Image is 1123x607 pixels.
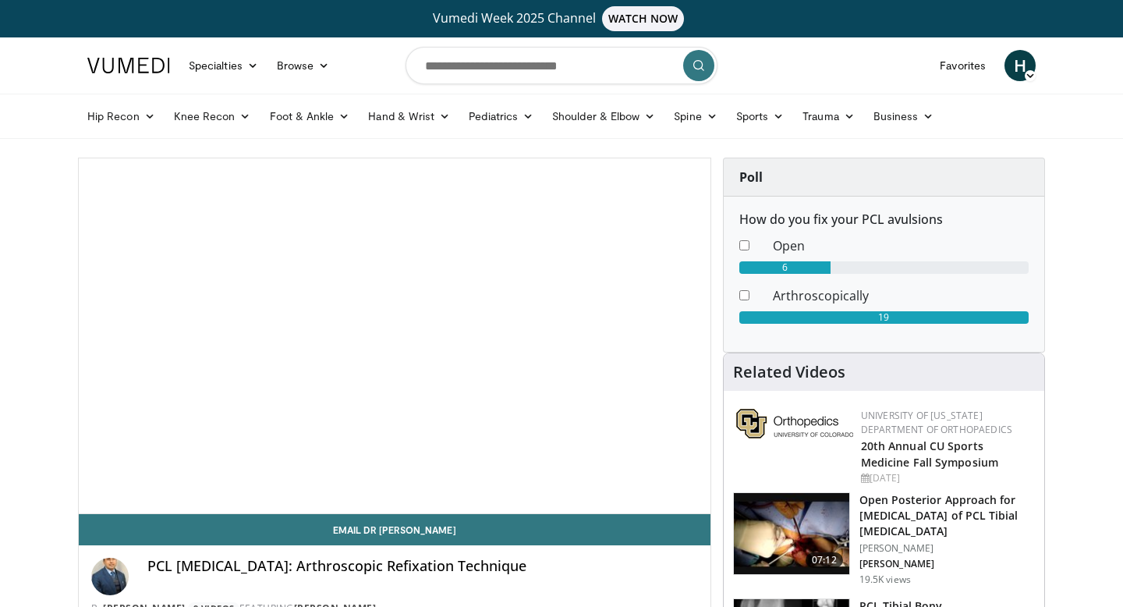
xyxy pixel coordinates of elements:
a: Favorites [930,50,995,81]
img: Avatar [91,558,129,595]
dd: Arthroscopically [761,286,1040,305]
a: Business [864,101,944,132]
h4: PCL [MEDICAL_DATA]: Arthroscopic Refixation Technique [147,558,698,575]
h4: Related Videos [733,363,845,382]
a: Sports [727,101,794,132]
h6: How do you fix your PCL avulsions [739,212,1029,227]
a: Email Dr [PERSON_NAME] [79,514,710,545]
div: 19 [739,311,1029,324]
a: Shoulder & Elbow [543,101,664,132]
a: Spine [664,101,726,132]
img: 355603a8-37da-49b6-856f-e00d7e9307d3.png.150x105_q85_autocrop_double_scale_upscale_version-0.2.png [736,409,853,438]
a: Knee Recon [165,101,260,132]
a: Foot & Ankle [260,101,360,132]
a: Pediatrics [459,101,543,132]
a: Trauma [793,101,864,132]
a: Vumedi Week 2025 ChannelWATCH NOW [90,6,1033,31]
a: University of [US_STATE] Department of Orthopaedics [861,409,1012,436]
input: Search topics, interventions [406,47,717,84]
a: H [1004,50,1036,81]
p: [PERSON_NAME] [859,542,1035,555]
dd: Open [761,236,1040,255]
strong: Poll [739,169,763,186]
span: 07:12 [806,552,843,568]
p: 19.5K views [859,573,911,586]
div: 6 [739,261,831,274]
p: [PERSON_NAME] [859,558,1035,570]
img: VuMedi Logo [87,58,170,73]
video-js: Video Player [79,158,710,514]
a: Specialties [179,50,267,81]
span: WATCH NOW [602,6,685,31]
div: [DATE] [861,471,1032,485]
a: 07:12 Open Posterior Approach for [MEDICAL_DATA] of PCL Tibial [MEDICAL_DATA] [PERSON_NAME] [PERS... [733,492,1035,586]
img: e9f6b273-e945-4392-879d-473edd67745f.150x105_q85_crop-smart_upscale.jpg [734,493,849,574]
a: 20th Annual CU Sports Medicine Fall Symposium [861,438,998,470]
a: Browse [267,50,339,81]
a: Hand & Wrist [359,101,459,132]
a: Hip Recon [78,101,165,132]
h3: Open Posterior Approach for [MEDICAL_DATA] of PCL Tibial [MEDICAL_DATA] [859,492,1035,539]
